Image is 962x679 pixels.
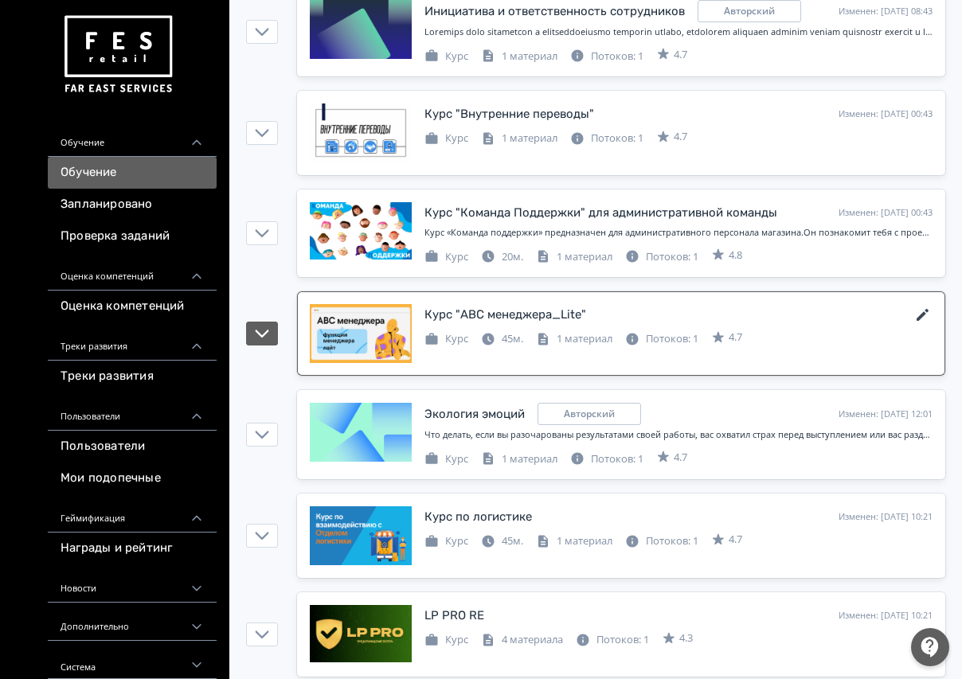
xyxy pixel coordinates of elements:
span: 4.7 [729,330,742,345]
div: Система [48,641,217,679]
span: 4.3 [679,630,693,646]
img: https://files.teachbase.ru/system/account/57463/logo/medium-936fc5084dd2c598f50a98b9cbe0469a.png [61,10,175,100]
a: Пользователи [48,431,217,462]
div: Новости [48,564,217,603]
div: Треки развития [48,322,217,361]
div: Изменен: [DATE] 00:43 [839,206,933,220]
div: LP PRO RE [424,607,484,625]
span: 4.7 [729,532,742,548]
div: copyright [538,403,641,425]
div: 1 материал [536,533,612,549]
div: 1 материал [536,249,612,265]
a: Награды и рейтинг [48,533,217,564]
div: Потоков: 1 [570,49,643,64]
div: Курс [424,331,468,347]
div: Курс [424,533,468,549]
div: Потоков: 1 [570,451,643,467]
a: Обучение [48,157,217,189]
div: Потоков: 1 [625,249,698,265]
span: 4.7 [674,450,687,466]
div: Курс "Команда Поддержки" для административной команды [424,204,777,222]
div: Потоков: 1 [570,131,643,146]
div: 1 материал [481,49,557,64]
a: Запланировано [48,189,217,220]
div: Экология эмоций [424,405,525,423]
span: 20м. [502,249,523,263]
div: Курс "ABC менеджера_Lite" [424,306,586,324]
a: Проверка заданий [48,220,217,252]
div: Изменен: [DATE] 10:21 [839,510,933,524]
div: 1 материал [536,331,612,347]
div: Курс [424,131,468,146]
div: Оценка компетенций [48,252,217,291]
div: Изучение темы инициативы и ответственности является важным, поскольку помогает развить навыки акт... [424,25,933,39]
div: Курс "Внутренние переводы" [424,105,594,123]
div: Геймификация [48,494,217,533]
a: Оценка компетенций [48,291,217,322]
div: Изменен: [DATE] 10:21 [839,609,933,622]
span: 4.7 [674,129,687,145]
span: 4.8 [729,248,742,263]
span: 4.7 [674,47,687,63]
div: 1 материал [481,451,557,467]
div: Курс по логистике [424,508,532,526]
div: Курс [424,632,468,648]
div: 1 материал [481,131,557,146]
div: Курс [424,451,468,467]
div: 4 материала [481,632,563,648]
div: Пользователи [48,392,217,431]
div: Дополнительно [48,603,217,641]
div: Потоков: 1 [576,632,649,648]
div: Инициатива и ответственность сотрудников [424,2,685,21]
a: Треки развития [48,361,217,392]
div: Потоков: 1 [625,331,698,347]
div: Потоков: 1 [625,533,698,549]
div: Курс [424,249,468,265]
div: Курс [424,49,468,64]
span: 45м. [502,331,523,345]
div: Изменен: [DATE] 00:43 [839,107,933,121]
a: Мои подопечные [48,462,217,494]
span: 45м. [502,533,523,548]
div: Обучение [48,119,217,157]
div: Изменен: [DATE] 08:43 [839,5,933,18]
div: Изменен: [DATE] 12:01 [839,408,933,421]
div: Курс «Команда поддержки» предназначен для административного персонала магазина.Он познакомит тебя... [424,226,933,240]
div: Что делать, если вы разочарованы результатами своей работы, вас охватил страх перед выступлением ... [424,428,933,442]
